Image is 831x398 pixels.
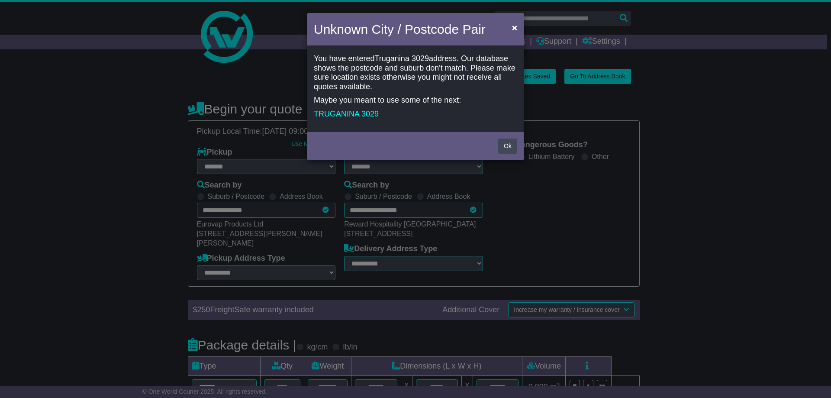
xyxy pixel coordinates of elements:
p: You have entered address. Our database shows the postcode and suburb don't match. Please make sur... [314,54,517,91]
button: Close [508,19,522,36]
h4: Unknown City / Postcode Pair [314,19,486,39]
span: TRUGANINA [314,110,359,118]
p: Maybe you meant to use some of the next: [314,96,517,105]
span: Truganina [374,54,409,63]
button: Ok [498,139,517,154]
span: 3029 [361,110,379,118]
span: 3029 [412,54,429,63]
a: TRUGANINA 3029 [314,110,379,118]
span: × [512,23,517,32]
